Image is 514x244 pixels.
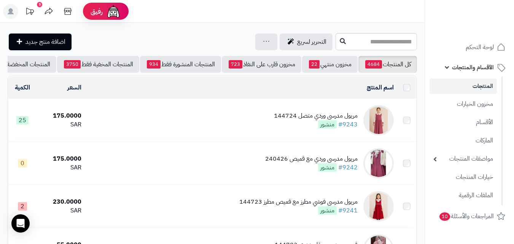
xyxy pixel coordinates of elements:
span: 10 [439,212,450,221]
span: منشور [318,206,337,215]
div: مريول مدرسي وردي مع قميص 240426 [265,155,358,163]
a: #9243 [338,120,358,129]
a: السعر [67,83,81,92]
a: تحديثات المنصة [20,4,39,21]
span: رفيق [91,7,103,16]
a: التحرير لسريع [280,33,333,50]
a: مخزون قارب على النفاذ723 [222,56,301,73]
span: 22 [309,60,320,69]
span: اضافة منتج جديد [25,37,65,46]
span: 0 [18,159,27,167]
a: #9242 [338,163,358,172]
a: المراجعات والأسئلة10 [430,207,509,225]
a: المنتجات [430,78,497,94]
div: SAR [40,163,82,172]
img: مريول مدرسي فوشي مطرز مع قميص مطرز 144723 [363,191,394,222]
a: مواصفات المنتجات [430,151,497,167]
span: التحرير لسريع [297,37,326,46]
div: 175.0000 [40,155,82,163]
a: الكمية [15,83,30,92]
span: 723 [229,60,242,69]
img: مريول مدرسي وردي متصل 144724 [363,105,394,136]
a: المنتجات المنشورة فقط934 [140,56,221,73]
a: الملفات الرقمية [430,187,497,204]
img: logo-2.png [462,6,507,22]
div: 9 [37,2,42,7]
div: مريول مدرسي وردي متصل 144724 [274,112,358,120]
div: Open Intercom Messenger [11,214,30,233]
span: منشور [318,120,337,129]
div: 230.0000 [40,198,82,206]
span: 2 [18,202,27,211]
span: 25 [16,116,29,124]
div: مريول مدرسي فوشي مطرز مع قميص مطرز 144723 [239,198,358,206]
span: منشور [318,163,337,172]
a: لوحة التحكم [430,38,509,56]
a: الماركات [430,132,497,149]
span: الأقسام والمنتجات [452,62,494,73]
div: SAR [40,206,82,215]
a: كل المنتجات4684 [358,56,417,73]
span: 4684 [365,60,382,69]
span: لوحة التحكم [466,42,494,53]
span: 3750 [64,60,81,69]
span: المراجعات والأسئلة [439,211,494,222]
a: اسم المنتج [367,83,394,92]
a: مخزون منتهي22 [302,56,358,73]
div: 175.0000 [40,112,82,120]
img: ai-face.png [106,4,121,19]
a: خيارات المنتجات [430,169,497,185]
a: المنتجات المخفية فقط3750 [57,56,139,73]
a: مخزون الخيارات [430,96,497,112]
a: اضافة منتج جديد [9,33,72,50]
img: مريول مدرسي وردي مع قميص 240426 [363,148,394,179]
a: #9241 [338,206,358,215]
div: SAR [40,120,82,129]
span: 934 [147,60,161,69]
a: الأقسام [430,114,497,131]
